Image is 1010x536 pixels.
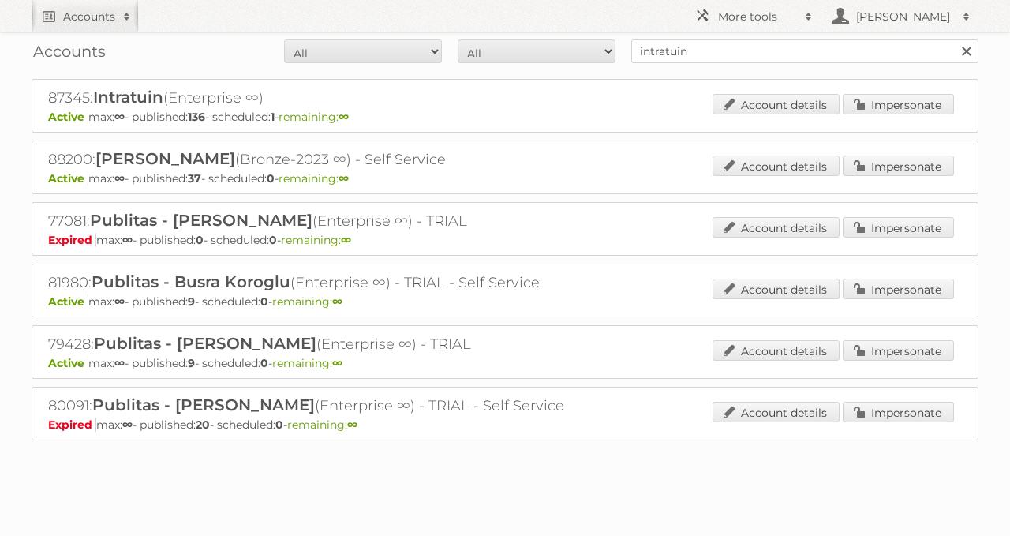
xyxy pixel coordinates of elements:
[339,171,349,186] strong: ∞
[713,279,840,299] a: Account details
[48,294,962,309] p: max: - published: - scheduled: -
[188,171,201,186] strong: 37
[48,110,88,124] span: Active
[48,171,962,186] p: max: - published: - scheduled: -
[271,110,275,124] strong: 1
[48,395,600,416] h2: 80091: (Enterprise ∞) - TRIAL - Self Service
[93,88,163,107] span: Intratuin
[48,233,96,247] span: Expired
[94,334,316,353] span: Publitas - [PERSON_NAME]
[48,356,962,370] p: max: - published: - scheduled: -
[95,149,235,168] span: [PERSON_NAME]
[279,110,349,124] span: remaining:
[48,418,962,432] p: max: - published: - scheduled: -
[48,356,88,370] span: Active
[48,233,962,247] p: max: - published: - scheduled: -
[339,110,349,124] strong: ∞
[122,233,133,247] strong: ∞
[48,88,600,108] h2: 87345: (Enterprise ∞)
[48,211,600,231] h2: 77081: (Enterprise ∞) - TRIAL
[196,418,210,432] strong: 20
[48,334,600,354] h2: 79428: (Enterprise ∞) - TRIAL
[332,356,342,370] strong: ∞
[92,272,290,291] span: Publitas - Busra Koroglu
[347,418,357,432] strong: ∞
[48,294,88,309] span: Active
[843,156,954,176] a: Impersonate
[90,211,312,230] span: Publitas - [PERSON_NAME]
[272,356,342,370] span: remaining:
[281,233,351,247] span: remaining:
[272,294,342,309] span: remaining:
[114,294,125,309] strong: ∞
[713,402,840,422] a: Account details
[279,171,349,186] span: remaining:
[713,156,840,176] a: Account details
[63,9,115,24] h2: Accounts
[341,233,351,247] strong: ∞
[114,171,125,186] strong: ∞
[267,171,275,186] strong: 0
[48,110,962,124] p: max: - published: - scheduled: -
[713,94,840,114] a: Account details
[48,149,600,170] h2: 88200: (Bronze-2023 ∞) - Self Service
[196,233,204,247] strong: 0
[332,294,342,309] strong: ∞
[188,110,205,124] strong: 136
[269,233,277,247] strong: 0
[48,272,600,293] h2: 81980: (Enterprise ∞) - TRIAL - Self Service
[260,356,268,370] strong: 0
[275,418,283,432] strong: 0
[843,402,954,422] a: Impersonate
[122,418,133,432] strong: ∞
[843,279,954,299] a: Impersonate
[48,418,96,432] span: Expired
[48,171,88,186] span: Active
[713,340,840,361] a: Account details
[852,9,955,24] h2: [PERSON_NAME]
[843,340,954,361] a: Impersonate
[114,356,125,370] strong: ∞
[718,9,797,24] h2: More tools
[843,217,954,238] a: Impersonate
[188,356,195,370] strong: 9
[188,294,195,309] strong: 9
[114,110,125,124] strong: ∞
[843,94,954,114] a: Impersonate
[713,217,840,238] a: Account details
[92,395,315,414] span: Publitas - [PERSON_NAME]
[287,418,357,432] span: remaining:
[260,294,268,309] strong: 0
